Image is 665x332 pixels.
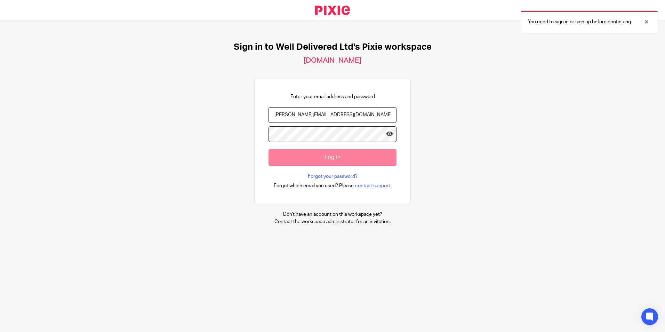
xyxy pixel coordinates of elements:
[269,107,396,123] input: name@example.com
[308,173,358,180] a: Forgot your password?
[274,218,391,225] p: Contact the workspace administrator for an invitation.
[274,182,354,189] span: Forgot which email you used? Please
[274,182,392,190] div: .
[269,149,396,166] input: Log in
[528,18,632,25] p: You need to sign in or sign up before continuing.
[234,42,432,53] h1: Sign in to Well Delivered Ltd's Pixie workspace
[290,93,375,100] p: Enter your email address and password
[355,182,390,189] span: contact support
[304,56,361,65] h2: [DOMAIN_NAME]
[274,211,391,218] p: Don't have an account on this workspace yet?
